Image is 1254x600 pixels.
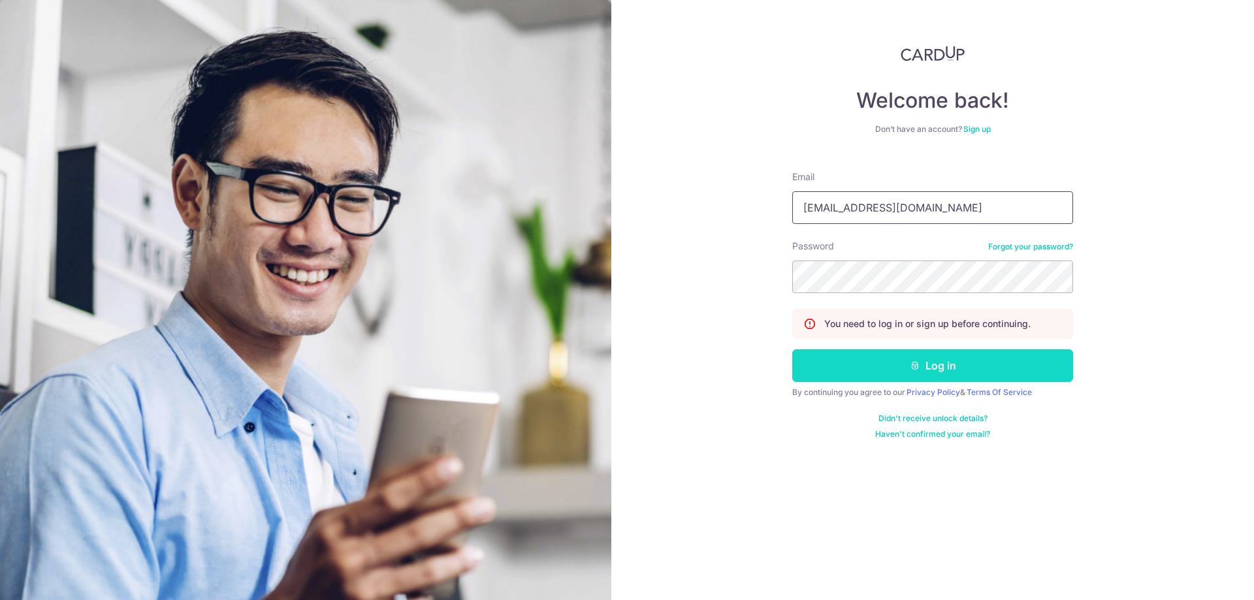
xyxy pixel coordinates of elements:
h4: Welcome back! [792,87,1073,114]
button: Log in [792,349,1073,382]
img: CardUp Logo [901,46,965,61]
div: Don’t have an account? [792,124,1073,134]
a: Sign up [963,124,991,134]
a: Didn't receive unlock details? [878,413,988,424]
label: Email [792,170,814,183]
a: Terms Of Service [967,387,1032,397]
div: By continuing you agree to our & [792,387,1073,398]
a: Privacy Policy [907,387,960,397]
a: Haven't confirmed your email? [875,429,990,439]
a: Forgot your password? [988,242,1073,252]
input: Enter your Email [792,191,1073,224]
p: You need to log in or sign up before continuing. [824,317,1031,330]
label: Password [792,240,834,253]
